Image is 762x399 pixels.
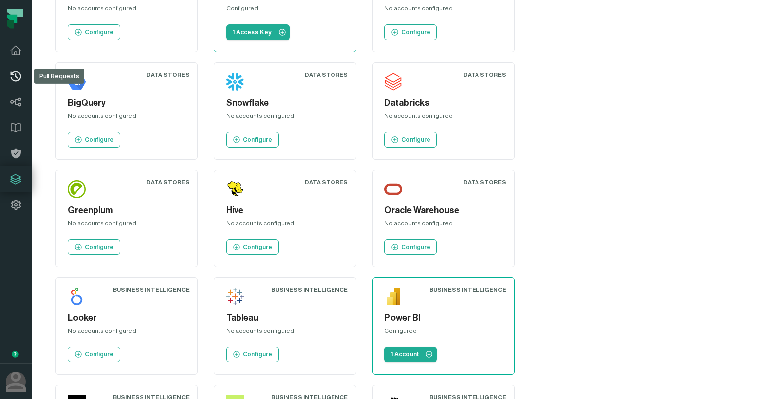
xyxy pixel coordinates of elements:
p: Configure [85,350,114,358]
p: Configure [85,136,114,144]
p: Configure [243,136,272,144]
h5: Hive [226,204,344,217]
div: Data Stores [305,178,348,186]
a: 1 Access Key [226,24,290,40]
p: Configure [401,136,430,144]
div: No accounts configured [226,112,344,124]
a: Configure [68,24,120,40]
a: Configure [384,24,437,40]
p: Configure [401,243,430,251]
a: Configure [68,132,120,148]
div: Data Stores [146,178,190,186]
p: Configure [401,28,430,36]
p: 1 Access Key [232,28,272,36]
div: No accounts configured [226,327,344,339]
div: No accounts configured [226,219,344,231]
div: No accounts configured [384,112,502,124]
a: Configure [68,347,120,362]
div: Business Intelligence [429,286,506,294]
h5: Power BI [384,311,502,325]
a: Configure [384,239,437,255]
div: No accounts configured [68,112,186,124]
h5: BigQuery [68,97,186,110]
div: Pull Requests [34,69,84,84]
p: Configure [85,28,114,36]
a: Configure [384,132,437,148]
a: Configure [226,239,279,255]
h5: Greenplum [68,204,186,217]
div: No accounts configured [384,219,502,231]
div: Data Stores [463,71,506,79]
div: Configured [226,4,344,16]
div: Tooltip anchor [11,350,20,359]
h5: Databricks [384,97,502,110]
div: Data Stores [146,71,190,79]
div: Business Intelligence [271,286,348,294]
h5: Snowflake [226,97,344,110]
a: Configure [226,347,279,362]
div: Configured [384,327,502,339]
h5: Oracle Warehouse [384,204,502,217]
a: Configure [226,132,279,148]
img: Greenplum [68,180,86,198]
img: Looker [68,288,86,305]
img: Snowflake [226,73,244,91]
img: Tableau [226,288,244,305]
a: Configure [68,239,120,255]
div: Data Stores [305,71,348,79]
a: 1 Account [384,347,437,362]
p: Configure [85,243,114,251]
h5: Tableau [226,311,344,325]
div: No accounts configured [68,4,186,16]
img: Hive [226,180,244,198]
div: Business Intelligence [113,286,190,294]
div: No accounts configured [384,4,502,16]
img: Databricks [384,73,402,91]
img: Oracle Warehouse [384,180,402,198]
p: 1 Account [390,350,419,358]
p: Configure [243,243,272,251]
div: No accounts configured [68,219,186,231]
h5: Looker [68,311,186,325]
div: No accounts configured [68,327,186,339]
div: Data Stores [463,178,506,186]
p: Configure [243,350,272,358]
img: Power BI [384,288,402,305]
